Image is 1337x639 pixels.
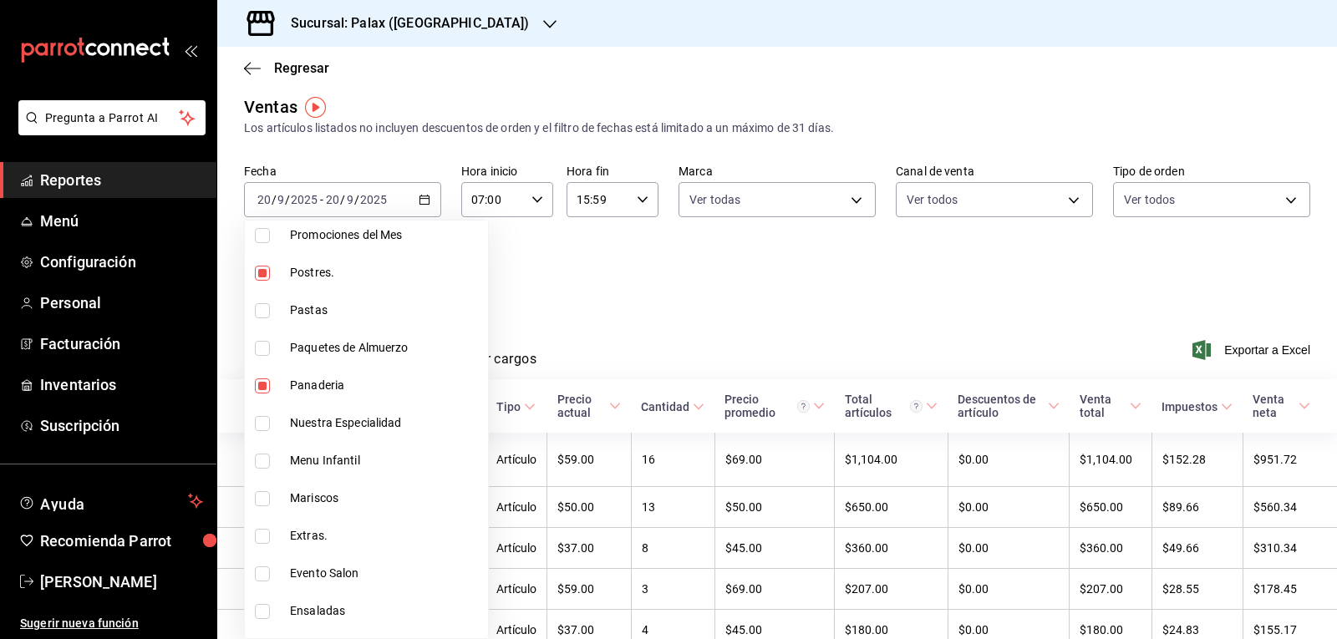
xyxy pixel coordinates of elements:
span: Promociones del Mes [290,226,481,244]
span: Menu Infantil [290,452,481,469]
span: Ensaladas [290,602,481,620]
span: Evento Salon [290,565,481,582]
img: Tooltip marker [305,97,326,118]
span: Extras. [290,527,481,545]
span: Paquetes de Almuerzo [290,339,481,357]
span: Mariscos [290,489,481,507]
span: Nuestra Especialidad [290,414,481,432]
span: Pastas [290,302,481,319]
span: Postres. [290,264,481,281]
span: Panaderia [290,377,481,394]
